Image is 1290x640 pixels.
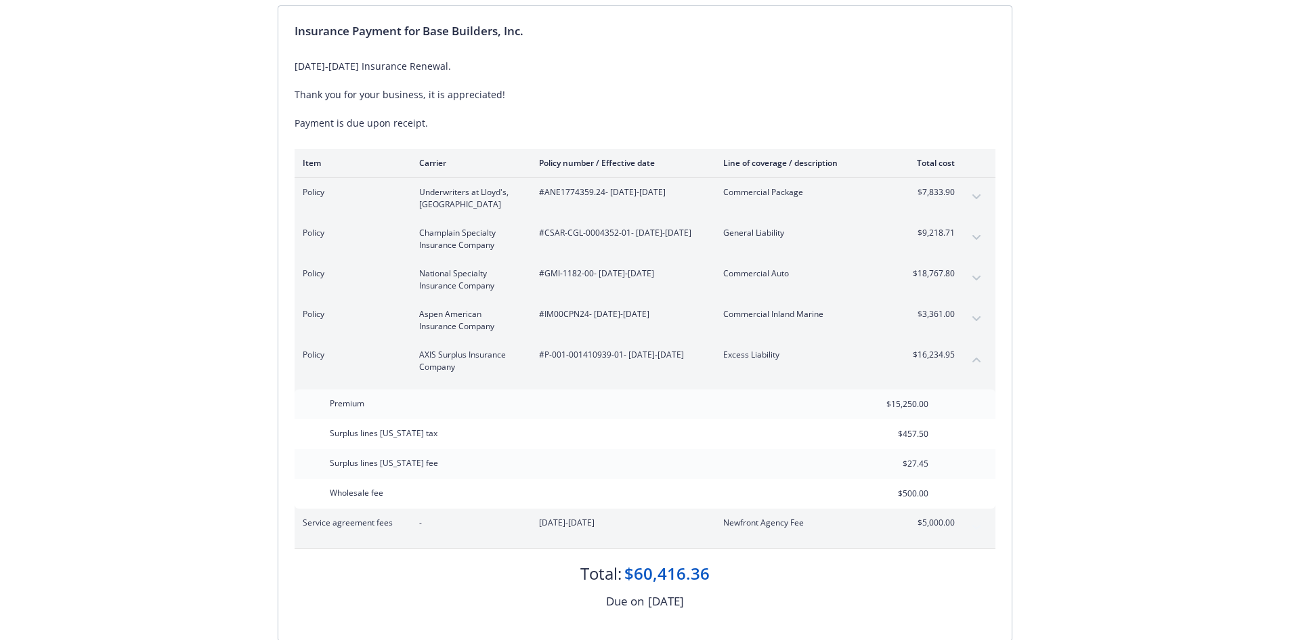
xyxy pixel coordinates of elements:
[419,517,517,529] span: -
[295,509,995,548] div: Service agreement fees-[DATE]-[DATE]Newfront Agency Fee$5,000.00expand content
[848,454,937,474] input: 0.00
[848,394,937,414] input: 0.00
[295,178,995,219] div: PolicyUnderwriters at Lloyd's, [GEOGRAPHIC_DATA]#ANE1774359.24- [DATE]-[DATE]Commercial Package$7...
[580,562,622,585] div: Total:
[330,427,437,439] span: Surplus lines [US_STATE] tax
[723,517,882,529] span: Newfront Agency Fee
[904,517,955,529] span: $5,000.00
[723,227,882,239] span: General Liability
[303,308,397,320] span: Policy
[419,227,517,251] span: Champlain Specialty Insurance Company
[419,349,517,373] span: AXIS Surplus Insurance Company
[624,562,710,585] div: $60,416.36
[539,157,702,169] div: Policy number / Effective date
[966,308,987,330] button: expand content
[723,268,882,280] span: Commercial Auto
[723,308,882,320] span: Commercial Inland Marine
[295,300,995,341] div: PolicyAspen American Insurance Company#IM00CPN24- [DATE]-[DATE]Commercial Inland Marine$3,361.00e...
[606,593,644,610] div: Due on
[419,157,517,169] div: Carrier
[295,22,995,40] div: Insurance Payment for Base Builders, Inc.
[966,227,987,249] button: expand content
[904,308,955,320] span: $3,361.00
[539,517,702,529] span: [DATE]-[DATE]
[904,157,955,169] div: Total cost
[966,268,987,289] button: expand content
[539,227,702,239] span: #CSAR-CGL-0004352-01 - [DATE]-[DATE]
[303,157,397,169] div: Item
[419,308,517,333] span: Aspen American Insurance Company
[723,157,882,169] div: Line of coverage / description
[904,227,955,239] span: $9,218.71
[330,487,383,498] span: Wholesale fee
[539,186,702,198] span: #ANE1774359.24 - [DATE]-[DATE]
[330,457,438,469] span: Surplus lines [US_STATE] fee
[723,186,882,198] span: Commercial Package
[419,186,517,211] span: Underwriters at Lloyd's, [GEOGRAPHIC_DATA]
[419,268,517,292] span: National Specialty Insurance Company
[723,349,882,361] span: Excess Liability
[539,268,702,280] span: #GMI-1182-00 - [DATE]-[DATE]
[848,484,937,504] input: 0.00
[303,268,397,280] span: Policy
[295,341,995,381] div: PolicyAXIS Surplus Insurance Company#P-001-001410939-01- [DATE]-[DATE]Excess Liability$16,234.95c...
[303,186,397,198] span: Policy
[295,219,995,259] div: PolicyChamplain Specialty Insurance Company#CSAR-CGL-0004352-01- [DATE]-[DATE]General Liability$9...
[904,268,955,280] span: $18,767.80
[904,186,955,198] span: $7,833.90
[295,259,995,300] div: PolicyNational Specialty Insurance Company#GMI-1182-00- [DATE]-[DATE]Commercial Auto$18,767.80exp...
[539,308,702,320] span: #IM00CPN24 - [DATE]-[DATE]
[966,349,987,370] button: collapse content
[904,349,955,361] span: $16,234.95
[848,424,937,444] input: 0.00
[303,517,397,529] span: Service agreement fees
[539,349,702,361] span: #P-001-001410939-01 - [DATE]-[DATE]
[966,517,987,538] button: expand content
[303,349,397,361] span: Policy
[966,186,987,208] button: expand content
[303,227,397,239] span: Policy
[295,59,995,130] div: [DATE]-[DATE] Insurance Renewal. Thank you for your business, it is appreciated! Payment is due u...
[330,398,364,409] span: Premium
[648,593,684,610] div: [DATE]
